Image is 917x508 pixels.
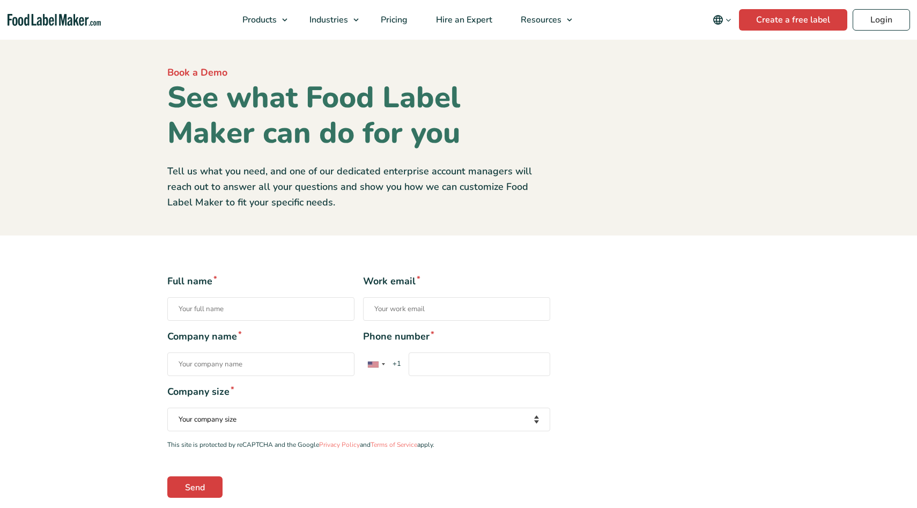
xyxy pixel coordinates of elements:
[363,329,550,344] span: Phone number
[517,14,563,26] span: Resources
[363,274,550,289] span: Work email
[387,359,406,370] span: +1
[371,440,417,449] a: Terms of Service
[319,440,360,449] a: Privacy Policy
[853,9,910,31] a: Login
[167,329,354,344] span: Company name
[239,14,278,26] span: Products
[378,14,409,26] span: Pricing
[167,274,750,497] form: Contact form
[363,297,550,321] input: Work email*
[167,352,354,376] input: Company name*
[167,80,550,151] h1: See what Food Label Maker can do for you
[409,352,550,376] input: Phone number* List of countries+1
[167,274,354,289] span: Full name
[8,14,101,26] a: Food Label Maker homepage
[433,14,493,26] span: Hire an Expert
[167,476,223,498] input: Send
[705,9,739,31] button: Change language
[167,164,550,210] p: Tell us what you need, and one of our dedicated enterprise account managers will reach out to ans...
[167,440,550,450] p: This site is protected by reCAPTCHA and the Google and apply.
[167,66,227,79] span: Book a Demo
[167,297,354,321] input: Full name*
[364,353,388,376] div: United States: +1
[167,385,550,399] span: Company size
[739,9,847,31] a: Create a free label
[306,14,349,26] span: Industries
